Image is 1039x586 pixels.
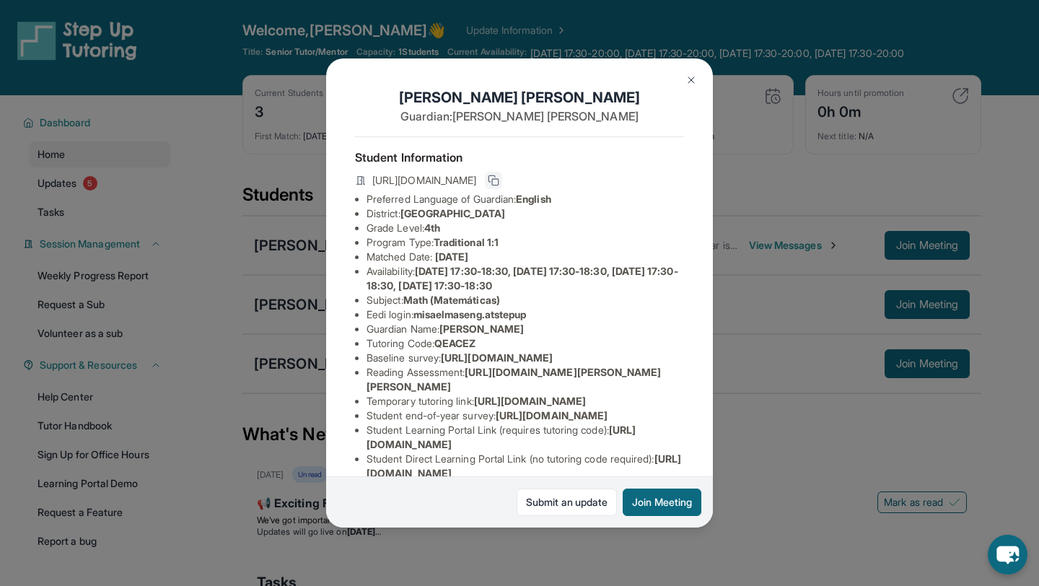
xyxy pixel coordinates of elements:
[367,250,684,264] li: Matched Date:
[367,452,684,481] li: Student Direct Learning Portal Link (no tutoring code required) :
[367,221,684,235] li: Grade Level:
[434,236,499,248] span: Traditional 1:1
[623,489,701,516] button: Join Meeting
[367,408,684,423] li: Student end-of-year survey :
[367,293,684,307] li: Subject :
[367,351,684,365] li: Baseline survey :
[441,351,553,364] span: [URL][DOMAIN_NAME]
[372,173,476,188] span: [URL][DOMAIN_NAME]
[367,307,684,322] li: Eedi login :
[367,235,684,250] li: Program Type:
[367,366,662,393] span: [URL][DOMAIN_NAME][PERSON_NAME][PERSON_NAME]
[367,423,684,452] li: Student Learning Portal Link (requires tutoring code) :
[413,308,526,320] span: misaelmaseng.atstepup
[355,108,684,125] p: Guardian: [PERSON_NAME] [PERSON_NAME]
[496,409,608,421] span: [URL][DOMAIN_NAME]
[435,250,468,263] span: [DATE]
[367,336,684,351] li: Tutoring Code :
[434,337,475,349] span: QEACEZ
[517,489,617,516] a: Submit an update
[400,207,505,219] span: [GEOGRAPHIC_DATA]
[367,264,684,293] li: Availability:
[367,192,684,206] li: Preferred Language of Guardian:
[988,535,1027,574] button: chat-button
[355,87,684,108] h1: [PERSON_NAME] [PERSON_NAME]
[403,294,500,306] span: Math (Matemáticas)
[685,74,697,86] img: Close Icon
[367,365,684,394] li: Reading Assessment :
[367,206,684,221] li: District:
[367,394,684,408] li: Temporary tutoring link :
[516,193,551,205] span: English
[485,172,502,189] button: Copy link
[367,265,678,292] span: [DATE] 17:30-18:30, [DATE] 17:30-18:30, [DATE] 17:30-18:30, [DATE] 17:30-18:30
[474,395,586,407] span: [URL][DOMAIN_NAME]
[439,323,524,335] span: [PERSON_NAME]
[367,322,684,336] li: Guardian Name :
[355,149,684,166] h4: Student Information
[424,222,440,234] span: 4th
